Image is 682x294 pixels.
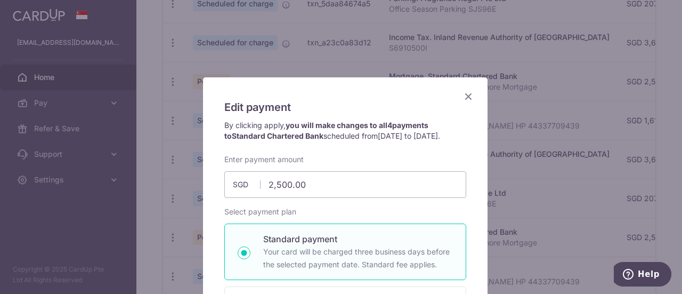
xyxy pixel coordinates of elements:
label: Enter payment amount [224,154,304,165]
iframe: Opens a widget where you can find more information [614,262,671,289]
p: Standard payment [263,233,453,245]
label: Select payment plan [224,206,296,217]
p: By clicking apply, scheduled from . [224,120,466,141]
p: Your card will be charged three business days before the selected payment date. Standard fee appl... [263,245,453,271]
span: Help [24,7,46,17]
span: SGD [233,179,261,190]
span: 4 [387,121,392,130]
h5: Edit payment [224,99,466,116]
span: [DATE] to [DATE] [378,131,438,140]
button: Close [462,90,475,103]
input: 0.00 [224,171,466,198]
span: Standard Chartered Bank [232,131,323,140]
strong: you will make changes to all payments to [224,121,428,140]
